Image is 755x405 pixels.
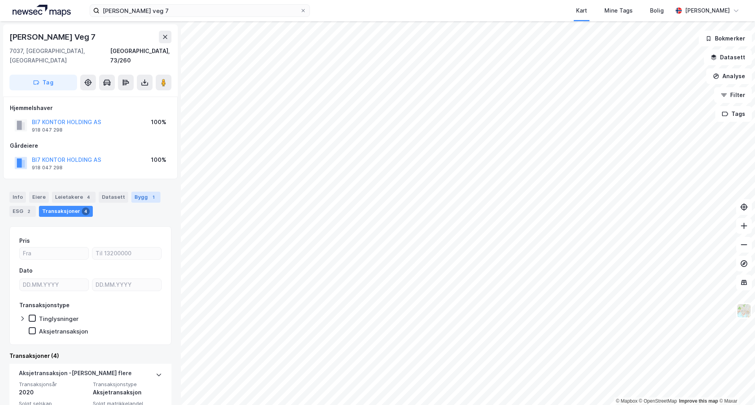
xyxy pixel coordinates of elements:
[714,87,752,103] button: Filter
[85,193,92,201] div: 4
[92,247,161,259] input: Til 13200000
[110,46,171,65] div: [GEOGRAPHIC_DATA], 73/260
[9,75,77,90] button: Tag
[639,398,677,404] a: OpenStreetMap
[19,266,33,275] div: Dato
[679,398,718,404] a: Improve this map
[32,127,63,133] div: 918 047 298
[39,206,93,217] div: Transaksjoner
[19,236,30,246] div: Pris
[149,193,157,201] div: 1
[25,207,33,215] div: 2
[20,247,88,259] input: Fra
[93,388,162,397] div: Aksjetransaksjon
[39,328,88,335] div: Aksjetransaksjon
[685,6,730,15] div: [PERSON_NAME]
[82,207,90,215] div: 4
[99,192,128,203] div: Datasett
[19,368,132,381] div: Aksjetransaksjon - [PERSON_NAME] flere
[10,141,171,150] div: Gårdeiere
[699,31,752,46] button: Bokmerker
[151,117,166,127] div: 100%
[92,279,161,291] input: DD.MM.YYYY
[29,192,49,203] div: Eiere
[19,301,70,310] div: Transaksjonstype
[39,315,79,323] div: Tinglysninger
[32,165,63,171] div: 918 047 298
[19,388,88,397] div: 2020
[99,5,300,16] input: Søk på adresse, matrikkel, gårdeiere, leietakere eller personer
[737,303,751,318] img: Z
[20,279,88,291] input: DD.MM.YYYY
[716,367,755,405] div: Kontrollprogram for chat
[13,5,71,16] img: logo.a4113a55bc3d86da70a041830d287a7e.svg
[706,68,752,84] button: Analyse
[9,206,36,217] div: ESG
[9,351,171,361] div: Transaksjoner (4)
[9,31,97,43] div: [PERSON_NAME] Veg 7
[52,192,96,203] div: Leietakere
[93,381,162,388] span: Transaksjonstype
[19,381,88,388] span: Transaksjonsår
[10,103,171,113] div: Hjemmelshaver
[604,6,633,15] div: Mine Tags
[576,6,587,15] div: Kart
[9,46,110,65] div: 7037, [GEOGRAPHIC_DATA], [GEOGRAPHIC_DATA]
[716,367,755,405] iframe: Chat Widget
[616,398,637,404] a: Mapbox
[9,192,26,203] div: Info
[131,192,160,203] div: Bygg
[151,155,166,165] div: 100%
[650,6,664,15] div: Bolig
[715,106,752,122] button: Tags
[704,49,752,65] button: Datasett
